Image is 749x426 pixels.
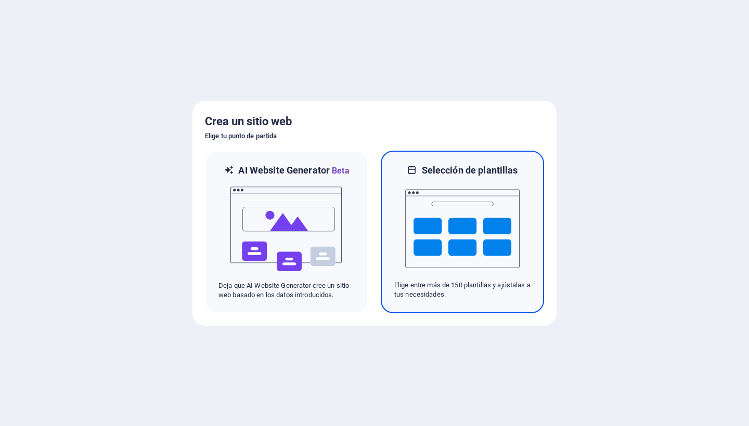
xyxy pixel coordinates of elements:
[205,130,544,142] h6: Elige tu punto de partida
[394,281,531,299] p: Elige entre más de 150 plantillas y ajústalas a tus necesidades.
[238,164,349,177] h6: AI Website Generator
[218,281,355,300] p: Deja que AI Website Generator cree un sitio web basado en los datos introducidos.
[229,177,344,281] img: ai
[422,164,518,177] h6: Selección de plantillas
[205,151,368,313] div: AI Website GeneratorBetaaiDeja que AI Website Generator cree un sitio web basado en los datos int...
[381,151,544,313] div: Selección de plantillasElige entre más de 150 plantillas y ajústalas a tus necesidades.
[205,113,544,130] h5: Crea un sitio web
[330,166,350,176] span: Beta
